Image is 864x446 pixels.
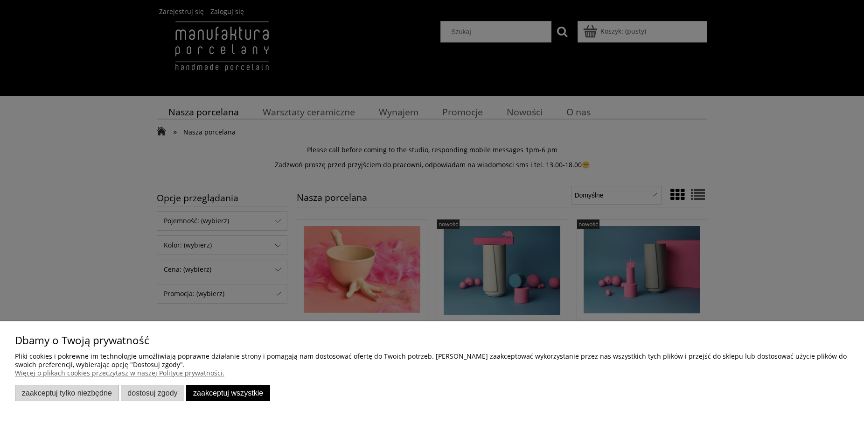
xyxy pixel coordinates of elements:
a: Więcej o plikach cookies przeczytasz w naszej Polityce prywatności. [15,368,224,377]
button: Zaakceptuj tylko niezbędne [15,385,119,401]
button: Dostosuj zgody [121,385,185,401]
p: Dbamy o Twoją prywatność [15,336,849,345]
p: Pliki cookies i pokrewne im technologie umożliwiają poprawne działanie strony i pomagają nam dost... [15,352,849,369]
button: Zaakceptuj wszystkie [186,385,270,401]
